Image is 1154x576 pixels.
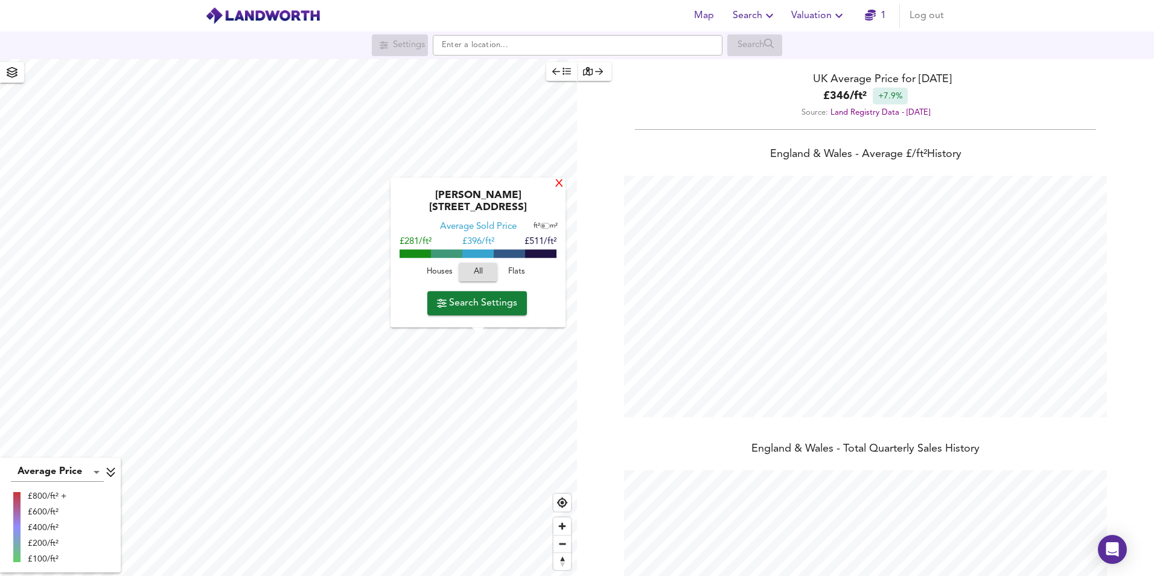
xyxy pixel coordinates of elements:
[910,7,944,24] span: Log out
[689,7,718,24] span: Map
[11,462,104,482] div: Average Price
[400,238,432,247] span: £281/ft²
[830,109,930,117] a: Land Registry Data - [DATE]
[433,35,722,56] input: Enter a location...
[553,553,571,570] span: Reset bearing to north
[905,4,949,28] button: Log out
[465,266,491,280] span: All
[577,104,1154,121] div: Source:
[423,266,456,280] span: Houses
[524,238,556,247] span: £511/ft²
[873,88,908,104] div: +7.9%
[550,223,558,230] span: m²
[28,490,66,502] div: £800/ft² +
[791,7,846,24] span: Valuation
[786,4,851,28] button: Valuation
[684,4,723,28] button: Map
[28,522,66,534] div: £400/ft²
[577,147,1154,164] div: England & Wales - Average £/ ft² History
[500,266,533,280] span: Flats
[427,291,527,315] button: Search Settings
[553,517,571,535] button: Zoom in
[420,263,459,282] button: Houses
[205,7,320,25] img: logo
[372,34,428,56] div: Search for a location first or explore the map
[553,494,571,511] button: Find my location
[553,535,571,552] button: Zoom out
[728,4,782,28] button: Search
[553,552,571,570] button: Reset bearing to north
[534,223,540,230] span: ft²
[554,179,564,190] div: X
[28,553,66,565] div: £100/ft²
[397,190,559,222] div: [PERSON_NAME][STREET_ADDRESS]
[727,34,782,56] div: Search for a location first or explore the map
[437,295,517,312] span: Search Settings
[462,238,494,247] span: £ 396/ft²
[577,71,1154,88] div: UK Average Price for [DATE]
[28,506,66,518] div: £600/ft²
[497,263,536,282] button: Flats
[459,263,497,282] button: All
[733,7,777,24] span: Search
[1098,535,1127,564] div: Open Intercom Messenger
[577,441,1154,458] div: England & Wales - Total Quarterly Sales History
[440,222,517,234] div: Average Sold Price
[856,4,894,28] button: 1
[865,7,886,24] a: 1
[28,537,66,549] div: £200/ft²
[823,88,867,104] b: £ 346 / ft²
